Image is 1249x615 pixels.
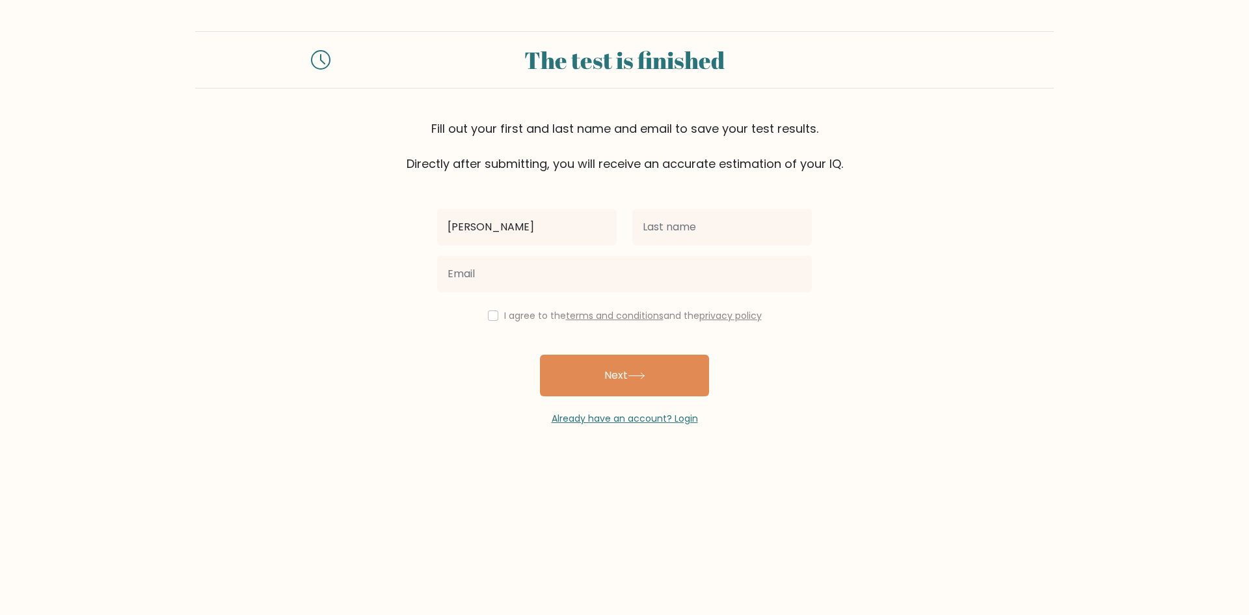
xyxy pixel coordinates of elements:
[437,256,812,292] input: Email
[504,309,762,322] label: I agree to the and the
[540,355,709,396] button: Next
[195,120,1054,172] div: Fill out your first and last name and email to save your test results. Directly after submitting,...
[552,412,698,425] a: Already have an account? Login
[346,42,903,77] div: The test is finished
[437,209,617,245] input: First name
[699,309,762,322] a: privacy policy
[632,209,812,245] input: Last name
[566,309,664,322] a: terms and conditions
